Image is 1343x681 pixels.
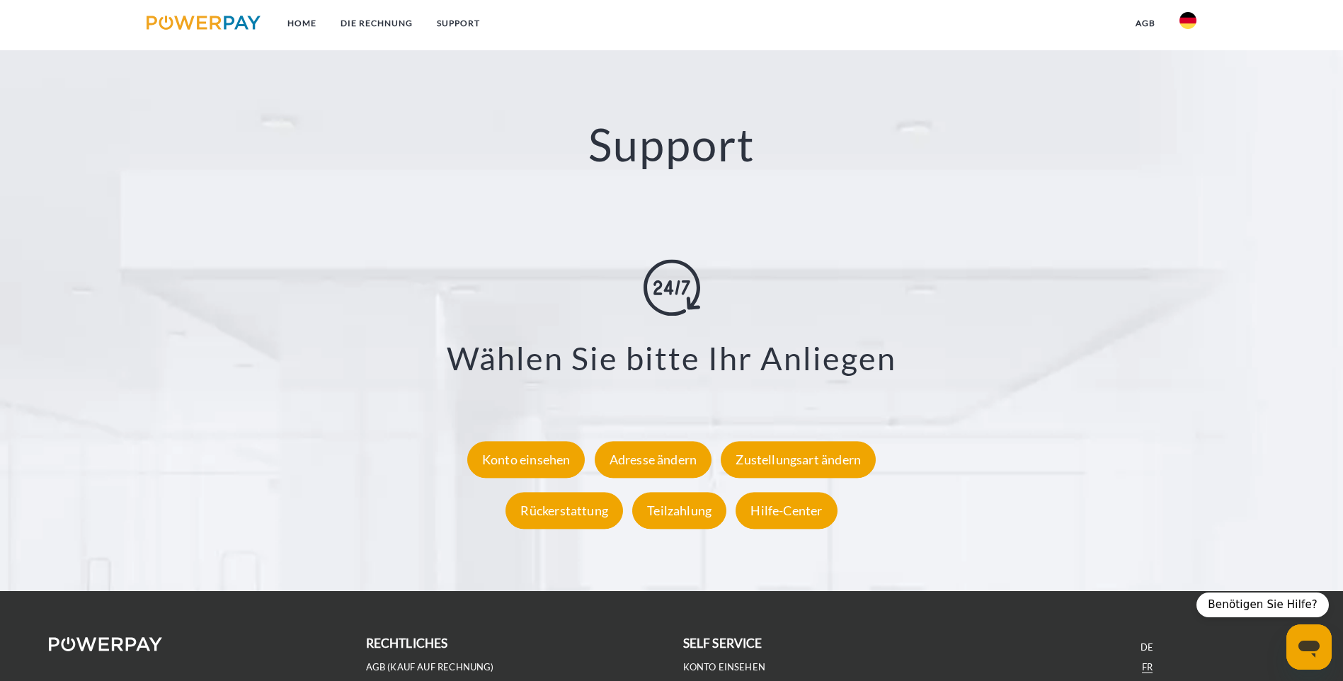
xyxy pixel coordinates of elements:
h3: Wählen Sie bitte Ihr Anliegen [85,338,1258,378]
a: Rückerstattung [502,503,627,519]
b: self service [683,636,762,651]
a: FR [1142,661,1153,673]
a: Konto einsehen [683,661,766,673]
a: DIE RECHNUNG [328,11,425,36]
iframe: Schaltfläche zum Öffnen des Messaging-Fensters; Konversation läuft [1286,624,1332,670]
img: de [1179,12,1196,29]
a: Home [275,11,328,36]
div: Benötigen Sie Hilfe? [1196,593,1329,617]
a: Hilfe-Center [732,503,840,519]
img: logo-powerpay.svg [147,16,261,30]
div: Rückerstattung [505,493,623,530]
a: Konto einsehen [464,452,589,468]
div: Konto einsehen [467,442,585,479]
div: Zustellungsart ändern [721,442,876,479]
a: AGB (Kauf auf Rechnung) [366,661,494,673]
a: Teilzahlung [629,503,730,519]
div: Teilzahlung [632,493,726,530]
a: DE [1141,641,1153,653]
div: Hilfe-Center [736,493,837,530]
img: logo-powerpay-white.svg [49,637,163,651]
b: rechtliches [366,636,448,651]
a: SUPPORT [425,11,492,36]
h2: Support [67,117,1276,173]
a: Zustellungsart ändern [717,452,879,468]
a: agb [1124,11,1167,36]
div: Adresse ändern [595,442,712,479]
a: Adresse ändern [591,452,716,468]
img: online-shopping.svg [644,259,700,316]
